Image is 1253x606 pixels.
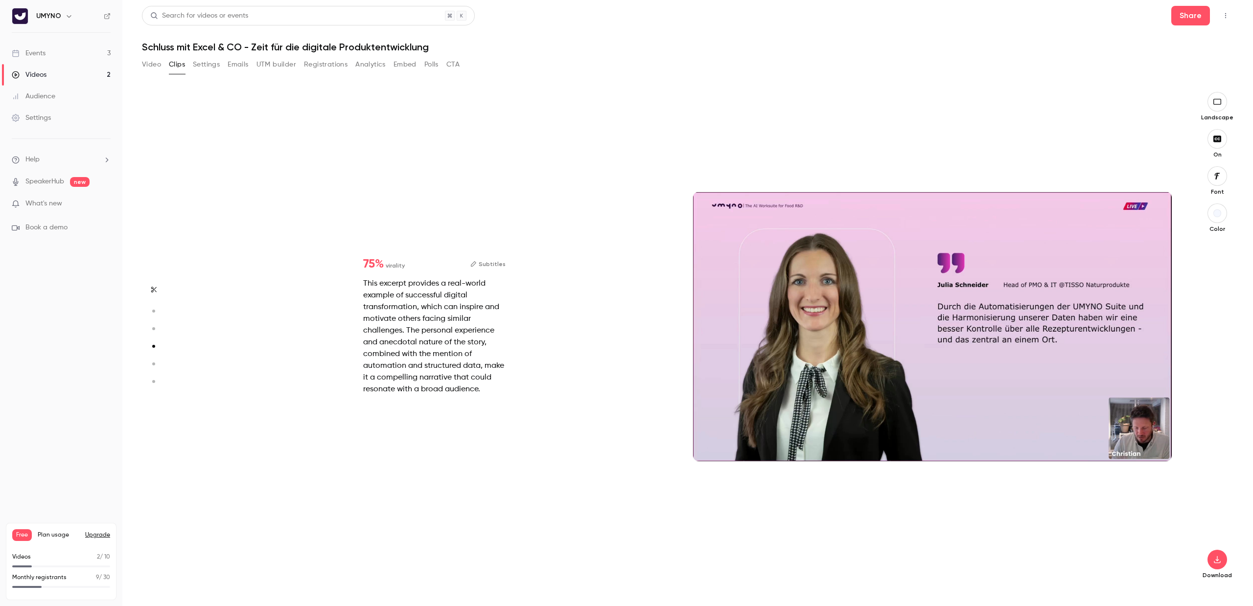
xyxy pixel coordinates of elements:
button: Polls [424,57,439,72]
button: Emails [228,57,248,72]
button: Top Bar Actions [1218,8,1233,23]
p: / 10 [97,553,110,561]
h1: Schluss mit Excel & CO - Zeit für die digitale Produktentwicklung [142,41,1233,53]
div: This excerpt provides a real-world example of successful digital transformation, which can inspir... [363,278,506,395]
p: Monthly registrants [12,573,67,582]
button: Registrations [304,57,348,72]
span: Plan usage [38,531,79,539]
button: Embed [394,57,417,72]
img: UMYNO [12,8,28,24]
button: UTM builder [256,57,296,72]
span: 9 [96,575,99,581]
div: Events [12,48,46,58]
p: Font [1202,188,1233,196]
button: CTA [446,57,460,72]
button: Upgrade [85,531,110,539]
span: Free [12,529,32,541]
p: Download [1202,571,1233,579]
span: Help [25,155,40,165]
h6: UMYNO [36,11,61,21]
p: / 30 [96,573,110,582]
p: Landscape [1201,113,1233,121]
li: help-dropdown-opener [12,155,111,165]
p: Videos [12,553,31,561]
span: Book a demo [25,223,68,233]
p: Color [1202,225,1233,233]
button: Settings [193,57,220,72]
button: Video [142,57,161,72]
button: Share [1171,6,1210,25]
span: new [70,177,90,187]
div: Settings [12,113,51,123]
span: virality [386,261,405,270]
a: SpeakerHub [25,177,64,187]
p: On [1202,151,1233,158]
div: Audience [12,91,55,101]
div: Videos [12,70,46,80]
button: Clips [169,57,185,72]
div: Search for videos or events [150,11,248,21]
button: Subtitles [470,258,506,270]
span: What's new [25,199,62,209]
button: Analytics [355,57,386,72]
span: 75 % [363,258,384,270]
span: 2 [97,554,100,560]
